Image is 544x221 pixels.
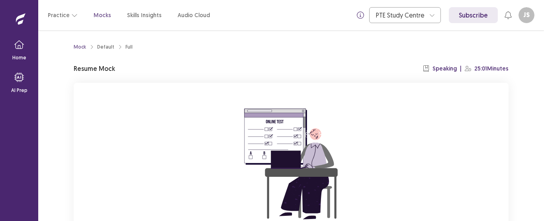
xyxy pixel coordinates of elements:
[432,65,457,73] p: Speaking
[519,7,534,23] button: JS
[74,43,133,51] nav: breadcrumb
[12,54,26,61] p: Home
[125,43,133,51] div: Full
[74,43,86,51] a: Mock
[127,11,162,20] a: Skills Insights
[460,65,462,73] p: |
[11,87,27,94] p: AI Prep
[376,8,425,23] div: PTE Study Centre
[353,8,368,22] button: info
[449,7,498,23] a: Subscribe
[94,11,111,20] a: Mocks
[74,64,115,73] p: Resume Mock
[474,65,509,73] p: 25:01 Minutes
[178,11,210,20] a: Audio Cloud
[97,43,114,51] div: Default
[48,8,78,22] button: Practice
